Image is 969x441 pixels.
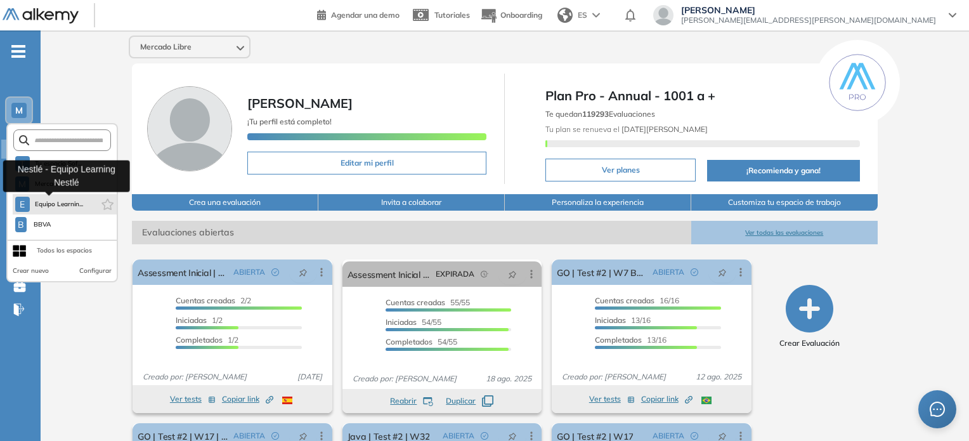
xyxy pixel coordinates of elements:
img: arrow [592,13,600,18]
span: [PERSON_NAME] [681,5,936,15]
span: Copiar link [222,393,273,405]
span: Agendar una demo [331,10,400,20]
button: Ver planes [545,159,696,181]
span: message [930,402,945,417]
span: Iniciadas [176,315,207,325]
span: pushpin [508,269,517,279]
button: Crear nuevo [13,266,49,276]
span: B [18,220,24,230]
button: Configurar [79,266,112,276]
span: 13/16 [595,335,667,345]
button: Duplicar [446,395,493,407]
span: Crear Evaluación [779,338,840,349]
img: Foto de perfil [147,86,232,171]
span: check-circle [271,432,279,440]
span: 2/2 [176,296,251,305]
span: Tutoriales [434,10,470,20]
img: world [557,8,573,23]
span: pushpin [718,431,727,441]
button: Crea una evaluación [132,194,318,211]
span: 12 ago. 2025 [691,371,746,383]
span: 1/2 [176,315,223,325]
span: ¡Tu perfil está completo! [247,117,332,126]
span: Mercado Libre [140,42,192,52]
div: Todos los espacios [37,246,92,256]
span: ABIERTA [233,267,265,278]
button: pushpin [289,262,317,282]
span: Iniciadas [386,317,417,327]
b: [DATE][PERSON_NAME] [620,124,708,134]
span: [PERSON_NAME] [247,95,353,111]
span: Onboarding [500,10,542,20]
a: Assessment Inicial | Be Data Driven CX HISP [348,261,431,287]
span: EXPIRADA [436,268,474,280]
button: Ver tests [170,392,216,407]
span: [DATE] [292,371,327,383]
img: ESP [282,397,292,404]
button: Editar mi perfil [247,152,486,174]
img: BRA [701,397,712,404]
span: Completados [386,337,432,346]
i: - [11,50,25,53]
span: 54/55 [386,337,457,346]
span: Equipo Learnin... [35,199,84,209]
button: Customiza tu espacio de trabajo [691,194,878,211]
span: ABIERTA [653,267,684,278]
span: Reabrir [390,395,417,407]
button: Invita a colaborar [318,194,505,211]
span: Evaluaciones abiertas [132,221,691,244]
span: E [20,199,25,209]
b: 119293 [582,109,609,119]
button: pushpin [498,264,526,284]
span: 18 ago. 2025 [481,373,537,385]
span: 54/55 [386,317,441,327]
button: Ver todas las evaluaciones [691,221,878,244]
span: pushpin [718,267,727,277]
span: check-circle [691,268,698,276]
span: check-circle [691,432,698,440]
button: pushpin [708,262,736,282]
span: 16/16 [595,296,679,305]
button: Copiar link [222,392,273,407]
span: Completados [176,335,223,345]
button: Ver tests [589,392,635,407]
span: Duplicar [446,395,476,407]
span: Copiar link [641,393,693,405]
span: 13/16 [595,315,651,325]
span: check-circle [481,432,488,440]
span: field-time [481,270,488,278]
span: Tu plan se renueva el [545,124,708,134]
span: pushpin [299,431,308,441]
button: ¡Recomienda y gana! [707,160,859,181]
span: BBVA [32,220,53,230]
span: ES [578,10,587,21]
a: Agendar una demo [317,6,400,22]
button: Onboarding [480,2,542,29]
div: Nestlé - Equipo Learning Nestlé [3,160,130,192]
span: Creado por: [PERSON_NAME] [138,371,252,383]
span: Iniciadas [595,315,626,325]
span: pushpin [299,267,308,277]
span: Cuentas creadas [176,296,235,305]
button: Copiar link [641,392,693,407]
a: GO | Test #2 | W7 BR V2 [557,260,647,285]
span: Plan Pro - Annual - 1001 a + [545,86,859,105]
button: Reabrir [390,395,433,407]
span: 55/55 [386,298,470,307]
span: [PERSON_NAME][EMAIL_ADDRESS][PERSON_NAME][DOMAIN_NAME] [681,15,936,25]
span: Cuentas creadas [386,298,445,307]
button: Personaliza la experiencia [505,194,691,211]
img: Logo [3,8,79,24]
span: Creado por: [PERSON_NAME] [557,371,671,383]
span: 1/2 [176,335,238,345]
a: Assessment Inicial | Be Data Driven CX [138,260,228,285]
button: Crear Evaluación [779,285,840,349]
span: Creado por: [PERSON_NAME] [348,373,462,385]
span: M [15,105,23,115]
span: check-circle [271,268,279,276]
span: pushpin [508,431,517,441]
span: Cuentas creadas [595,296,654,305]
span: Completados [595,335,642,345]
span: Te quedan Evaluaciones [545,109,655,119]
